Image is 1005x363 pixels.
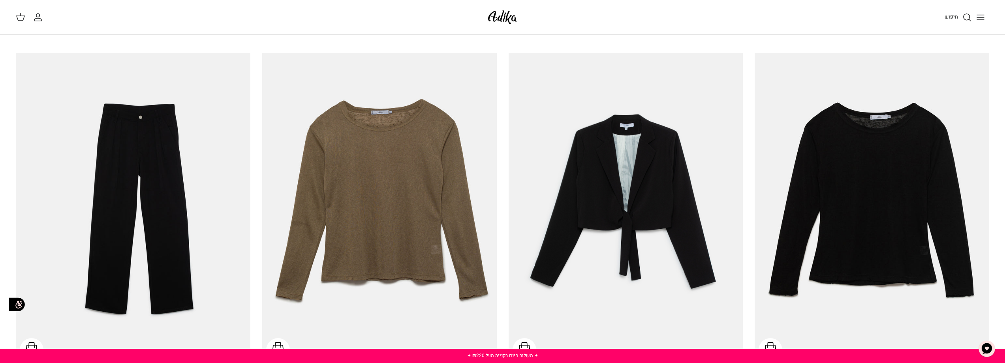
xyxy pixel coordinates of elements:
[945,13,972,22] a: חיפוש
[486,8,519,26] img: Adika IL
[6,293,28,315] img: accessibility_icon02.svg
[467,352,538,359] a: ✦ משלוח חינם בקנייה מעל ₪220 ✦
[33,13,46,22] a: החשבון שלי
[945,13,958,21] span: חיפוש
[972,9,989,26] button: Toggle menu
[975,337,999,361] button: צ'אט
